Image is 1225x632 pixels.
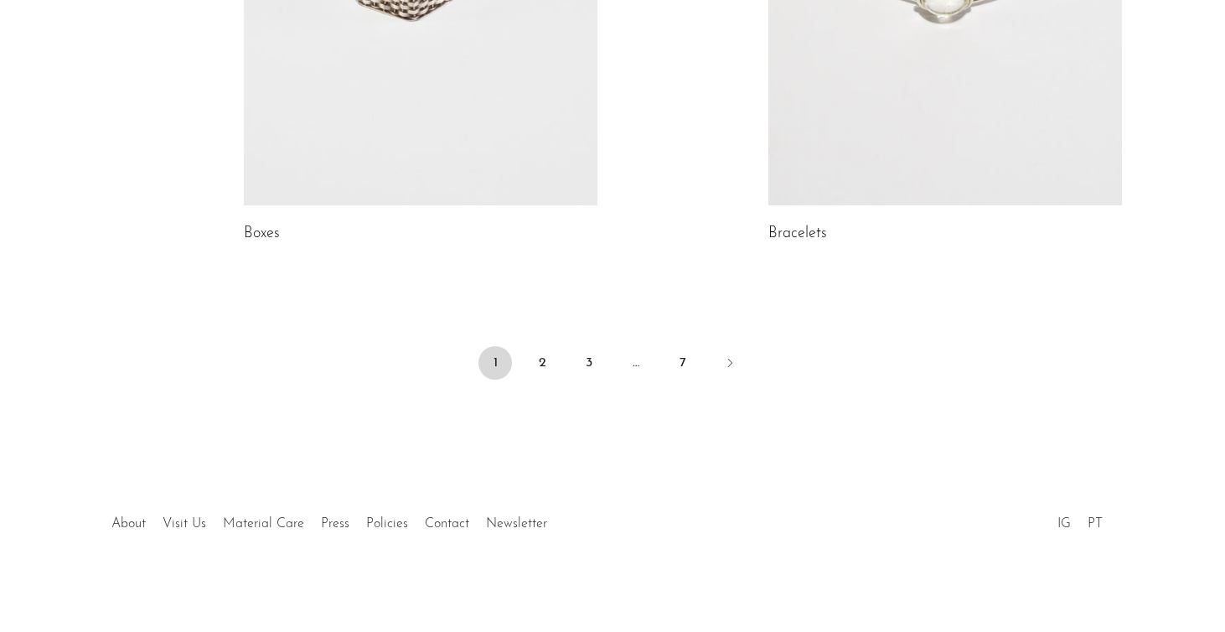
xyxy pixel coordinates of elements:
[713,346,747,383] a: Next
[768,226,827,241] a: Bracelets
[103,504,556,536] ul: Quick links
[425,517,469,531] a: Contact
[1088,517,1103,531] a: PT
[321,517,349,531] a: Press
[478,346,512,380] span: 1
[223,517,304,531] a: Material Care
[111,517,146,531] a: About
[666,346,700,380] a: 7
[1049,504,1111,536] ul: Social Medias
[572,346,606,380] a: 3
[525,346,559,380] a: 2
[619,346,653,380] span: …
[163,517,206,531] a: Visit Us
[244,226,280,241] a: Boxes
[366,517,408,531] a: Policies
[1057,517,1071,531] a: IG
